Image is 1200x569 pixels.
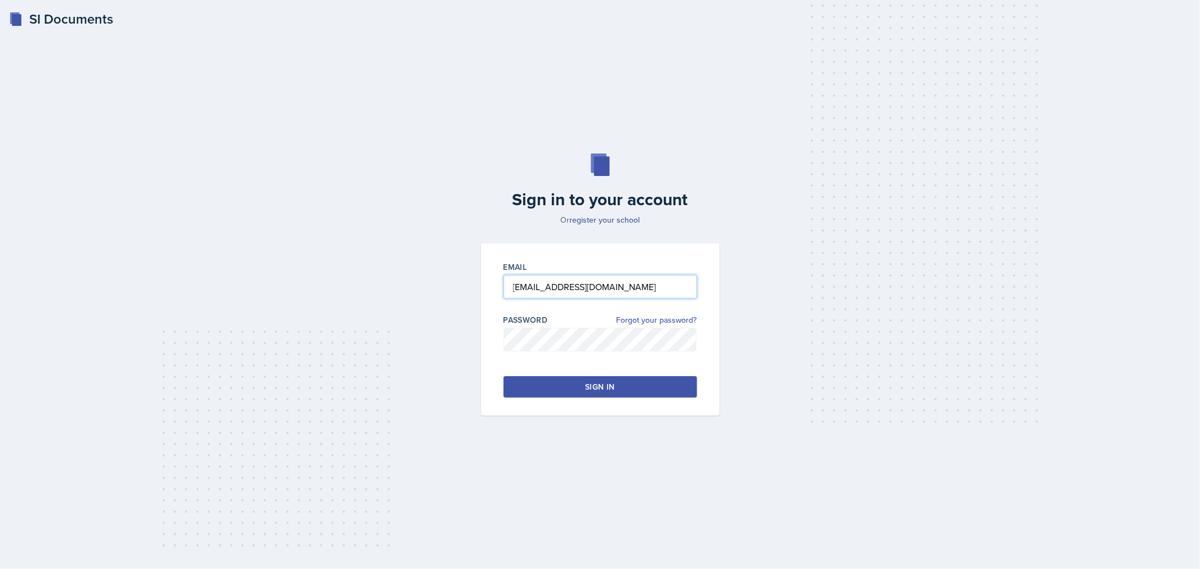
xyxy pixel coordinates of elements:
[474,214,726,225] p: Or
[617,314,697,326] a: Forgot your password?
[9,9,113,29] a: SI Documents
[474,189,726,210] h2: Sign in to your account
[504,261,527,273] label: Email
[504,376,697,398] button: Sign in
[504,275,697,299] input: Email
[504,314,548,326] label: Password
[585,381,614,392] div: Sign in
[569,214,640,225] a: register your school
